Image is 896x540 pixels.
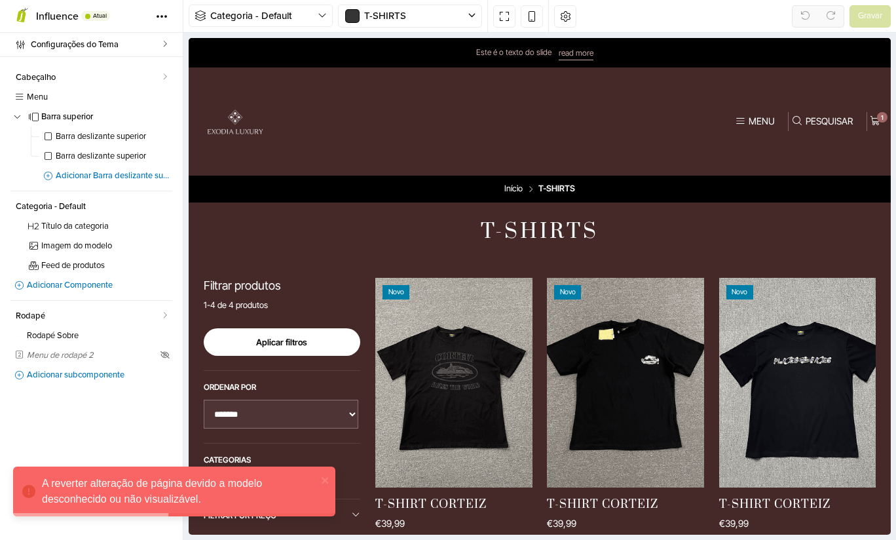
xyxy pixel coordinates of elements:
[10,216,172,236] a: Título da categoria
[321,472,330,488] button: close
[600,74,667,92] button: Pesquisar
[617,79,664,88] div: Pesquisar
[16,312,162,320] span: Rodapé
[15,240,172,256] div: Filtrar produtos
[358,481,388,490] div: €39,99
[15,461,172,493] button: Filtrar por preço
[39,146,172,166] a: Barra deslizante superior
[531,240,688,450] a: Novo
[27,371,172,379] span: Adicionar subcomponente
[41,261,172,270] span: Feed de produtos
[25,166,172,185] a: Adicionar Barra deslizante superior
[27,93,172,102] span: Menu
[14,330,24,341] img: 32
[358,459,515,474] a: T-SHIRT CORTEIZ
[365,247,392,261] div: Novo
[10,107,172,126] a: Barra superior
[538,247,565,261] div: Novo
[10,67,172,87] a: Cabeçalho
[531,459,688,474] a: T-SHIRT CORTEIZ
[194,247,221,261] div: Novo
[15,417,172,427] h6: Categorias
[849,5,891,28] button: Gravar
[10,345,172,365] a: Menu de rodapé 2
[560,79,586,88] div: Menu
[210,9,318,24] span: Categoria - Default
[27,332,172,340] span: Rodapé Sobre
[187,481,216,490] div: €39,99
[189,5,333,27] button: Categoria - Default
[16,73,162,82] span: Cabeçalho
[10,236,172,256] a: Imagem do modelo
[42,476,317,507] div: A reverter alteração de página devido a modelo desconhecido ou não visualizável.
[15,435,51,446] a: CORTEIZ
[10,306,172,326] a: Rodapé
[531,481,560,490] div: €39,99
[41,222,172,231] span: Título da categoria
[27,351,158,360] span: Menu de rodapé 2
[129,185,572,202] h1: T-SHIRTS
[56,172,172,180] span: Adicionar Barra deslizante superior
[10,275,172,295] a: Adicionar Componente
[56,132,172,141] span: Barra deslizante superior
[10,87,172,107] a: Menu
[56,152,172,161] span: Barra deslizante superior
[93,13,107,19] span: Atual
[15,290,172,318] button: Aplicar filtros
[15,260,79,276] div: 1-4 de 4 produtos
[16,202,172,211] span: Categoria - Default
[15,344,172,354] label: Ordenar por
[350,147,386,155] li: T-SHIRTS
[41,242,172,250] span: Imagem do modelo
[31,35,162,54] span: Configurações do Tema
[187,240,344,450] a: Novo
[316,147,334,155] a: Início
[544,74,589,92] button: Menu
[27,281,172,290] span: Adicionar Componente
[10,365,172,385] a: Adicionar subcomponente
[858,10,882,23] span: Gravar
[688,74,699,85] div: 1
[39,126,172,146] a: Barra deslizante superior
[7,45,86,123] img: Exodia Luxury
[358,240,515,450] a: Novo
[41,113,172,121] span: Barra superior
[679,74,695,92] button: Carrinho
[10,326,172,345] a: Rodapé Sobre
[36,10,79,23] span: Influence
[187,459,344,474] a: T-SHIRT CORTEIZ
[10,256,172,275] a: Feed de produtos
